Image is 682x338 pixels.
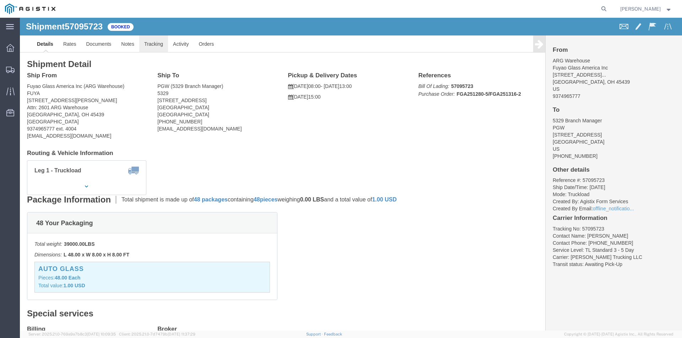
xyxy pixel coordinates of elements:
[20,18,682,331] iframe: FS Legacy Container
[620,5,672,13] button: [PERSON_NAME]
[620,5,661,13] span: Craig Clark
[324,332,342,336] a: Feedback
[28,332,116,336] span: Server: 2025.21.0-769a9a7b8c3
[87,332,116,336] span: [DATE] 10:09:35
[5,4,55,14] img: logo
[168,332,195,336] span: [DATE] 11:37:29
[306,332,324,336] a: Support
[119,332,195,336] span: Client: 2025.21.0-7d7479b
[564,331,673,337] span: Copyright © [DATE]-[DATE] Agistix Inc., All Rights Reserved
